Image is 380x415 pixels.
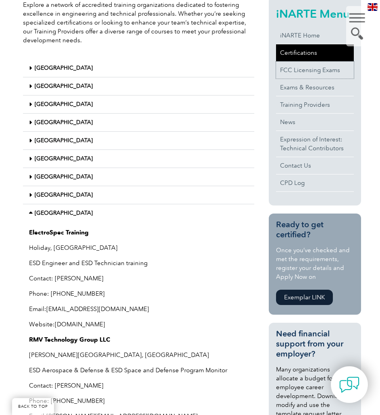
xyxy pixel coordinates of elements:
a: Exemplar LINK [276,290,333,305]
p: ESD Aerospace & Defense & ESD Space and Defense Program Monitor [29,366,248,375]
p: Holiday, [GEOGRAPHIC_DATA] [29,243,248,252]
a: [GEOGRAPHIC_DATA] [35,101,93,108]
h3: Need financial support from your employer? [276,329,353,359]
a: [GEOGRAPHIC_DATA] [35,191,93,198]
div: [GEOGRAPHIC_DATA] [23,59,254,77]
img: contact-chat.png [339,375,359,395]
strong: ElectroSpec Training [29,229,89,236]
div: [GEOGRAPHIC_DATA] [23,150,254,168]
p: Email: [29,305,248,313]
div: [GEOGRAPHIC_DATA] [23,132,254,150]
a: Expression of Interest:Technical Contributors [276,131,353,157]
h2: iNARTE Menu [276,7,353,20]
a: [DOMAIN_NAME] [55,321,105,328]
p: Phone: [PHONE_NUMBER] [29,396,248,405]
a: [GEOGRAPHIC_DATA] [35,155,93,162]
a: iNARTE Home [276,27,353,44]
img: en [368,3,378,11]
p: Website: [29,320,248,329]
a: [GEOGRAPHIC_DATA] [35,173,93,180]
a: Contact Us [276,157,353,174]
a: Training Providers [276,96,353,113]
p: Explore a network of accredited training organizations dedicated to fostering excellence in engin... [23,0,254,45]
a: [EMAIL_ADDRESS][DOMAIN_NAME] [46,305,149,313]
div: [GEOGRAPHIC_DATA] [23,114,254,132]
div: [GEOGRAPHIC_DATA] [23,168,254,186]
div: [GEOGRAPHIC_DATA] [23,77,254,95]
a: Exams & Resources [276,79,353,96]
p: [PERSON_NAME][GEOGRAPHIC_DATA], [GEOGRAPHIC_DATA] [29,351,248,359]
a: BACK TO TOP [12,398,54,415]
p: Phone: [PHONE_NUMBER] [29,289,248,298]
a: [GEOGRAPHIC_DATA] [35,137,93,144]
p: Contact: [PERSON_NAME] [29,274,248,283]
strong: RMV Technology Group LLC [29,336,110,343]
a: News [276,114,353,131]
p: ESD Engineer and ESD Technician training [29,259,248,268]
p: Contact: [PERSON_NAME] [29,381,248,390]
div: [GEOGRAPHIC_DATA] [23,204,254,222]
a: FCC Licensing Exams [276,62,353,79]
p: Once you’ve checked and met the requirements, register your details and Apply Now on [276,246,353,281]
div: [GEOGRAPHIC_DATA] [23,186,254,204]
div: [GEOGRAPHIC_DATA] [23,95,254,114]
a: [GEOGRAPHIC_DATA] [35,83,93,89]
a: [GEOGRAPHIC_DATA] [35,119,93,126]
a: Certifications [276,44,353,61]
h3: Ready to get certified? [276,220,353,240]
a: [GEOGRAPHIC_DATA] [35,210,93,216]
a: [GEOGRAPHIC_DATA] [35,64,93,71]
a: CPD Log [276,174,353,191]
